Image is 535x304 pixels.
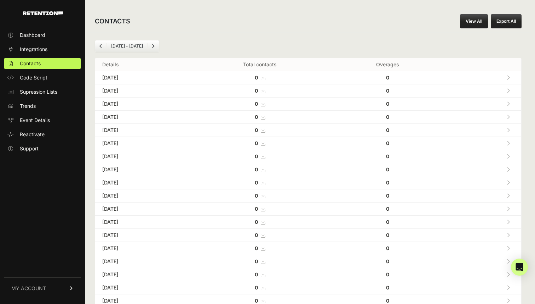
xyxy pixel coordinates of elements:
td: [DATE] [95,163,188,176]
strong: 0 [386,245,389,251]
a: Integrations [4,44,81,55]
a: Next [148,40,159,52]
a: Dashboard [4,29,81,41]
td: [DATE] [95,229,188,242]
h2: CONTACTS [95,16,130,26]
strong: 0 [386,298,389,304]
span: Support [20,145,39,152]
strong: 0 [255,153,258,159]
td: [DATE] [95,255,188,268]
span: Trends [20,103,36,110]
span: Code Script [20,74,47,81]
strong: 0 [386,219,389,225]
strong: 0 [255,127,258,133]
a: Support [4,143,81,154]
button: Export All [491,14,522,28]
strong: 0 [255,166,258,172]
a: Contacts [4,58,81,69]
span: Dashboard [20,32,45,39]
a: MY ACCOUNT [4,277,81,299]
strong: 0 [255,271,258,277]
strong: 0 [255,193,258,199]
td: [DATE] [95,268,188,281]
td: [DATE] [95,124,188,137]
td: [DATE] [95,137,188,150]
img: Retention.com [23,11,63,15]
strong: 0 [386,258,389,264]
span: Event Details [20,117,50,124]
strong: 0 [255,219,258,225]
strong: 0 [255,245,258,251]
strong: 0 [255,101,258,107]
strong: 0 [386,114,389,120]
span: Integrations [20,46,47,53]
strong: 0 [386,271,389,277]
a: Event Details [4,115,81,126]
td: [DATE] [95,98,188,111]
strong: 0 [386,179,389,186]
a: View All [460,14,488,28]
strong: 0 [386,153,389,159]
strong: 0 [386,140,389,146]
strong: 0 [386,193,389,199]
li: [DATE] - [DATE] [107,43,147,49]
strong: 0 [255,140,258,146]
a: Previous [95,40,107,52]
strong: 0 [255,258,258,264]
strong: 0 [386,232,389,238]
td: [DATE] [95,242,188,255]
td: [DATE] [95,111,188,124]
strong: 0 [255,206,258,212]
strong: 0 [386,101,389,107]
a: Trends [4,100,81,112]
strong: 0 [255,179,258,186]
strong: 0 [255,298,258,304]
strong: 0 [386,166,389,172]
strong: 0 [386,127,389,133]
span: Contacts [20,60,41,67]
strong: 0 [255,88,258,94]
td: [DATE] [95,176,188,189]
a: Supression Lists [4,86,81,98]
td: [DATE] [95,216,188,229]
td: [DATE] [95,150,188,163]
td: [DATE] [95,84,188,98]
strong: 0 [255,232,258,238]
a: Reactivate [4,129,81,140]
th: Details [95,58,188,71]
th: Total contacts [188,58,332,71]
td: [DATE] [95,71,188,84]
td: [DATE] [95,189,188,203]
span: Supression Lists [20,88,57,95]
div: Open Intercom Messenger [511,259,528,276]
strong: 0 [255,74,258,81]
strong: 0 [386,206,389,212]
strong: 0 [386,284,389,291]
td: [DATE] [95,281,188,294]
th: Overages [332,58,443,71]
strong: 0 [255,114,258,120]
strong: 0 [386,74,389,81]
a: Code Script [4,72,81,83]
strong: 0 [255,284,258,291]
span: Reactivate [20,131,45,138]
strong: 0 [386,88,389,94]
span: MY ACCOUNT [11,285,46,292]
td: [DATE] [95,203,188,216]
